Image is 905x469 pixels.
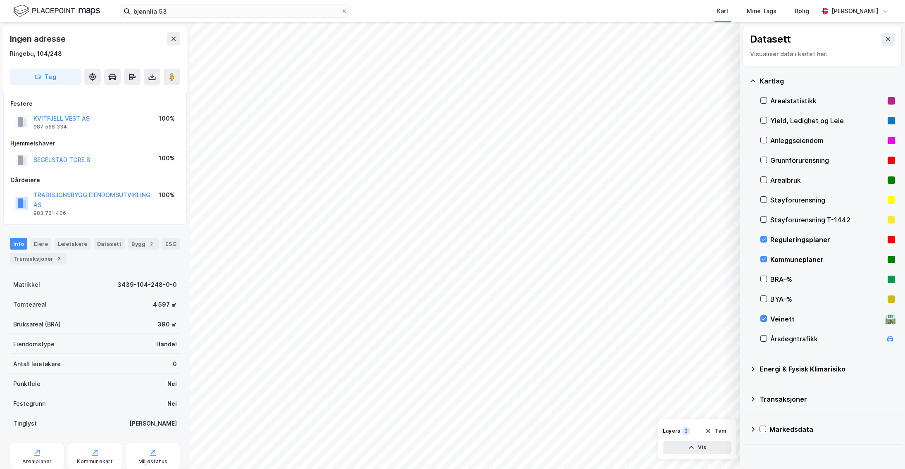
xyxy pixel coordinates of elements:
[13,319,61,329] div: Bruksareal (BRA)
[31,238,51,250] div: Eiere
[682,427,690,435] div: 3
[167,379,177,389] div: Nei
[13,300,46,309] div: Tomteareal
[770,175,884,185] div: Arealbruk
[55,255,63,263] div: 3
[770,116,884,126] div: Yield, Ledighet og Leie
[156,339,177,349] div: Handel
[10,238,27,250] div: Info
[795,6,809,16] div: Bolig
[760,76,895,86] div: Kartlag
[864,429,905,469] iframe: Chat Widget
[159,190,175,200] div: 100%
[13,379,40,389] div: Punktleie
[700,424,731,438] button: Tøm
[770,96,884,106] div: Arealstatistikk
[770,195,884,205] div: Støyforurensning
[153,300,177,309] div: 4 597 ㎡
[13,399,45,409] div: Festegrunn
[128,238,159,250] div: Bygg
[138,458,167,465] div: Miljøstatus
[33,124,67,130] div: 987 558 334
[770,155,884,165] div: Grunnforurensning
[717,6,729,16] div: Kart
[167,399,177,409] div: Nei
[750,33,791,46] div: Datasett
[162,238,180,250] div: ESG
[831,6,879,16] div: [PERSON_NAME]
[13,4,100,18] img: logo.f888ab2527a4732fd821a326f86c7f29.svg
[770,136,884,145] div: Anleggseiendom
[10,99,180,109] div: Festere
[770,235,884,245] div: Reguleringsplaner
[769,424,895,434] div: Markedsdata
[55,238,90,250] div: Leietakere
[13,339,55,349] div: Eiendomstype
[22,458,52,465] div: Arealplaner
[94,238,125,250] div: Datasett
[864,429,905,469] div: Kontrollprogram for chat
[760,394,895,404] div: Transaksjoner
[770,274,884,284] div: BRA–%
[13,419,37,429] div: Tinglyst
[130,5,341,17] input: Søk på adresse, matrikkel, gårdeiere, leietakere eller personer
[10,69,81,85] button: Tag
[13,359,61,369] div: Antall leietakere
[10,175,180,185] div: Gårdeiere
[77,458,113,465] div: Kommunekart
[147,240,155,248] div: 2
[10,32,67,45] div: Ingen adresse
[173,359,177,369] div: 0
[129,419,177,429] div: [PERSON_NAME]
[159,153,175,163] div: 100%
[760,364,895,374] div: Energi & Fysisk Klimarisiko
[770,255,884,264] div: Kommuneplaner
[10,253,67,264] div: Transaksjoner
[10,49,62,59] div: Ringebu, 104/248
[10,138,180,148] div: Hjemmelshaver
[770,314,882,324] div: Veinett
[770,215,884,225] div: Støyforurensning T-1442
[770,334,882,344] div: Årsdøgntrafikk
[663,441,731,454] button: Vis
[885,314,896,324] div: 🛣️
[117,280,177,290] div: 3439-104-248-0-0
[33,210,66,217] div: 983 731 406
[747,6,776,16] div: Mine Tags
[770,294,884,304] div: BYA–%
[157,319,177,329] div: 390 ㎡
[750,49,895,59] div: Visualiser data i kartet her.
[663,428,680,434] div: Layers
[159,114,175,124] div: 100%
[13,280,40,290] div: Matrikkel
